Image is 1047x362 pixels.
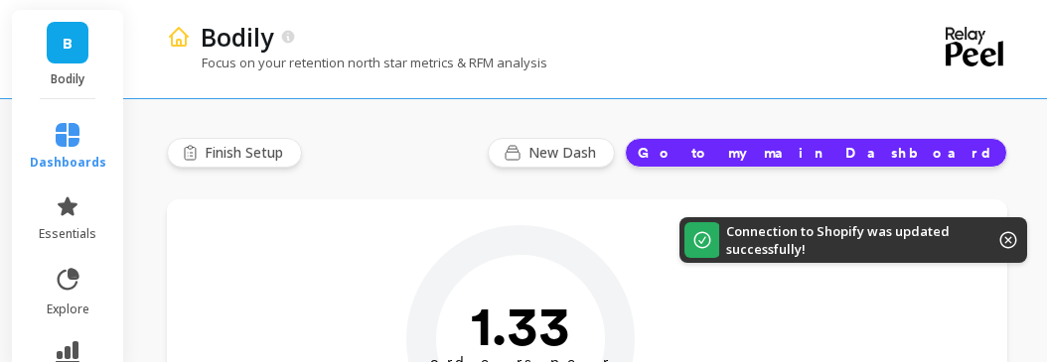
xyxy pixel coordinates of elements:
[167,54,547,71] p: Focus on your retention north star metrics & RFM analysis
[63,32,73,55] span: B
[30,155,106,171] span: dashboards
[39,226,96,242] span: essentials
[488,138,615,168] button: New Dash
[726,222,970,258] p: Connection to Shopify was updated successfully!
[205,143,289,163] span: Finish Setup
[47,302,89,317] span: explore
[528,143,602,163] span: New Dash
[167,138,302,168] button: Finish Setup
[167,25,191,49] img: header icon
[625,138,1007,168] button: Go to my main Dashboard
[32,71,104,87] p: Bodily
[201,20,273,54] p: Bodily
[471,293,570,358] text: 1.33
